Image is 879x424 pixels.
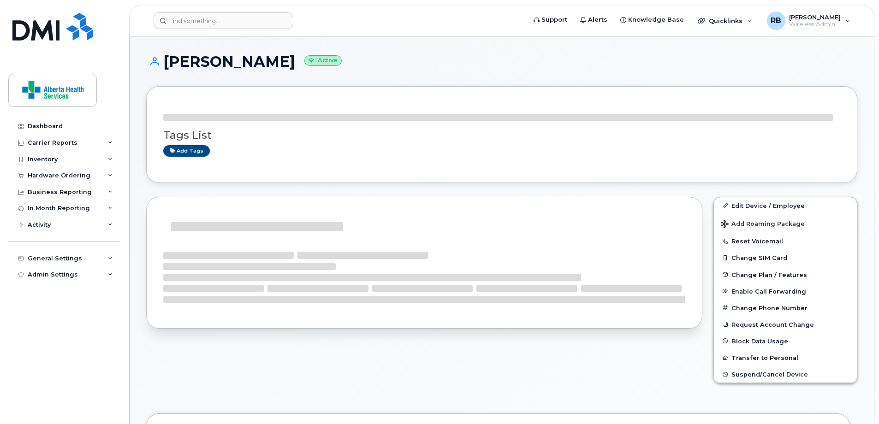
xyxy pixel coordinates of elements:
button: Change SIM Card [714,249,857,266]
h3: Tags List [163,130,840,141]
h1: [PERSON_NAME] [146,53,857,70]
button: Transfer to Personal [714,349,857,366]
button: Request Account Change [714,316,857,333]
button: Change Phone Number [714,300,857,316]
span: Suspend/Cancel Device [731,371,808,378]
span: Add Roaming Package [721,220,805,229]
a: Edit Device / Employee [714,197,857,214]
button: Enable Call Forwarding [714,283,857,300]
button: Change Plan / Features [714,266,857,283]
small: Active [304,55,342,66]
button: Block Data Usage [714,333,857,349]
a: Add tags [163,145,210,157]
button: Suspend/Cancel Device [714,366,857,383]
button: Reset Voicemail [714,233,857,249]
span: Change Plan / Features [731,271,807,278]
span: Enable Call Forwarding [731,288,806,294]
button: Add Roaming Package [714,214,857,233]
